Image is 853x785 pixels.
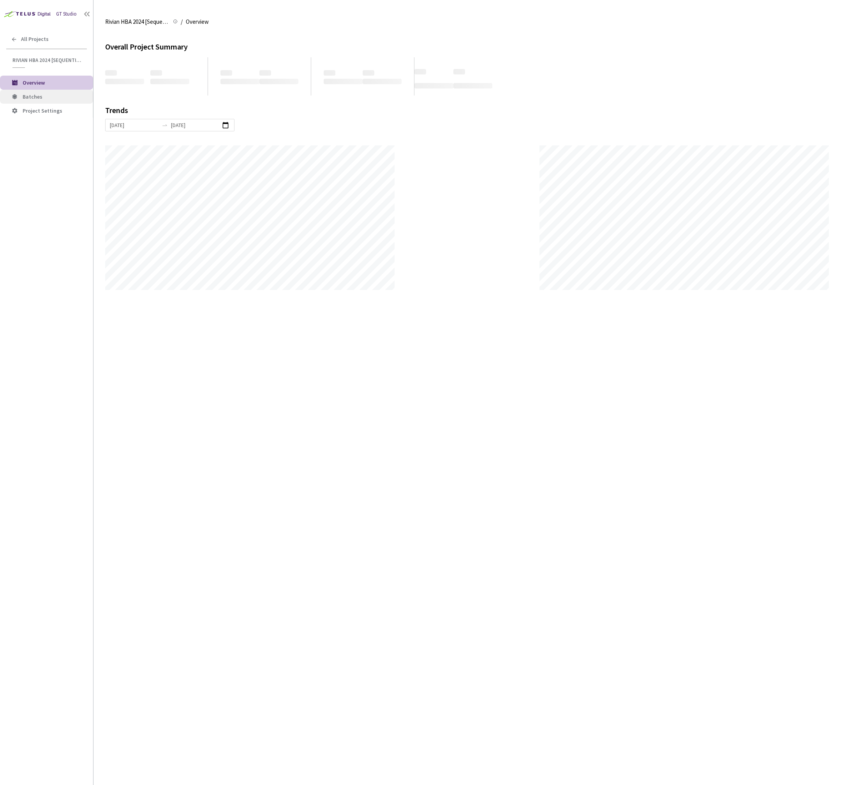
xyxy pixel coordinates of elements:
[21,36,49,42] span: All Projects
[181,17,183,27] li: /
[259,79,298,84] span: ‌
[23,93,42,100] span: Batches
[23,107,62,114] span: Project Settings
[150,79,189,84] span: ‌
[171,121,220,129] input: End date
[186,17,209,27] span: Overview
[105,70,117,76] span: ‌
[162,122,168,128] span: to
[414,69,426,74] span: ‌
[105,41,841,53] div: Overall Project Summary
[150,70,162,76] span: ‌
[453,69,465,74] span: ‌
[324,79,363,84] span: ‌
[12,57,82,64] span: Rivian HBA 2024 [Sequential]
[105,106,830,119] div: Trends
[363,79,402,84] span: ‌
[23,79,45,86] span: Overview
[56,10,77,18] div: GT Studio
[105,79,144,84] span: ‌
[220,79,259,84] span: ‌
[363,70,374,76] span: ‌
[110,121,159,129] input: Start date
[324,70,335,76] span: ‌
[414,83,453,88] span: ‌
[259,70,271,76] span: ‌
[162,122,168,128] span: swap-right
[105,17,168,27] span: Rivian HBA 2024 [Sequential]
[453,83,492,88] span: ‌
[220,70,232,76] span: ‌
